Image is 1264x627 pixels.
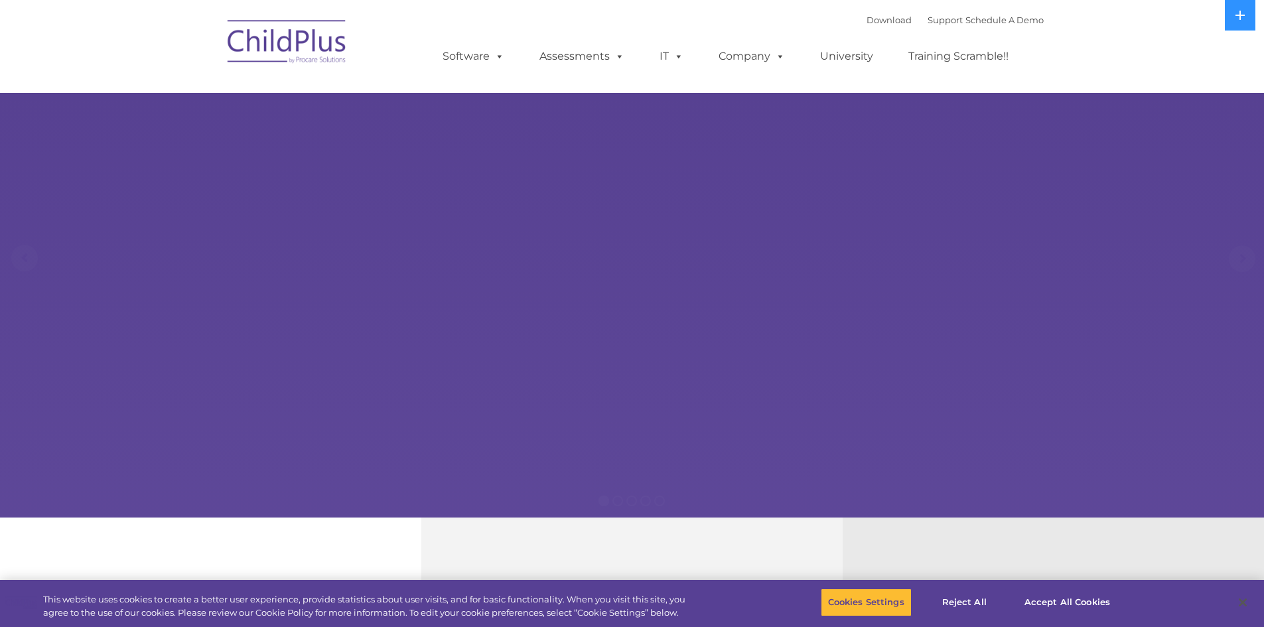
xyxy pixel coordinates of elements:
a: Company [705,43,798,70]
a: University [807,43,886,70]
button: Reject All [923,589,1006,616]
a: Software [429,43,518,70]
button: Accept All Cookies [1017,589,1117,616]
a: Assessments [526,43,638,70]
button: Close [1228,588,1257,617]
button: Cookies Settings [821,589,912,616]
font: | [867,15,1044,25]
a: Support [928,15,963,25]
a: Download [867,15,912,25]
a: Schedule A Demo [965,15,1044,25]
img: ChildPlus by Procare Solutions [221,11,354,77]
div: This website uses cookies to create a better user experience, provide statistics about user visit... [43,593,695,619]
a: IT [646,43,697,70]
a: Training Scramble!! [895,43,1022,70]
